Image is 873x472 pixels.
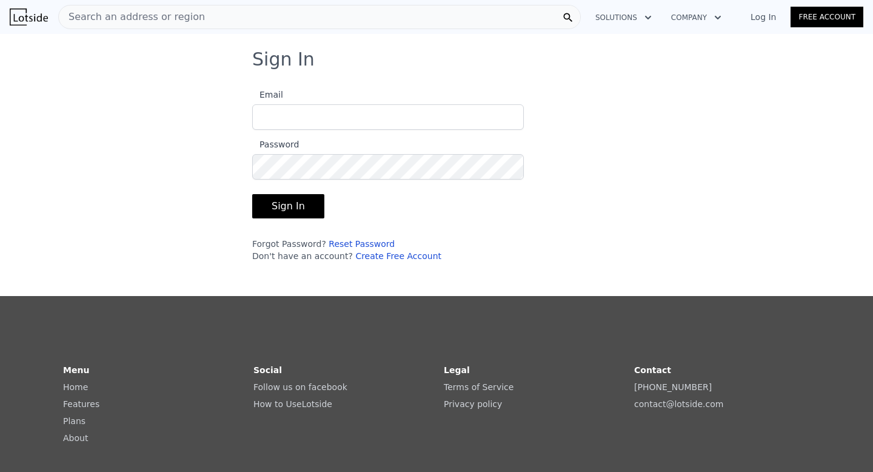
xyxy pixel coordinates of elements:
a: Privacy policy [444,399,502,409]
a: contact@lotside.com [634,399,723,409]
a: Free Account [791,7,863,27]
a: About [63,433,88,443]
a: How to UseLotside [253,399,332,409]
a: Features [63,399,99,409]
input: Password [252,154,524,180]
button: Sign In [252,194,324,218]
a: Create Free Account [355,251,441,261]
img: Lotside [10,8,48,25]
span: Search an address or region [59,10,205,24]
a: [PHONE_NUMBER] [634,382,712,392]
strong: Social [253,365,282,375]
h3: Sign In [252,49,621,70]
a: Plans [63,416,85,426]
button: Company [661,7,731,29]
a: Reset Password [329,239,395,249]
span: Password [252,140,299,149]
div: Forgot Password? Don't have an account? [252,238,524,262]
a: Log In [736,11,791,23]
a: Home [63,382,88,392]
strong: Legal [444,365,470,375]
span: Email [252,90,283,99]
input: Email [252,104,524,130]
a: Terms of Service [444,382,513,392]
button: Solutions [586,7,661,29]
strong: Contact [634,365,671,375]
a: Follow us on facebook [253,382,347,392]
strong: Menu [63,365,89,375]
